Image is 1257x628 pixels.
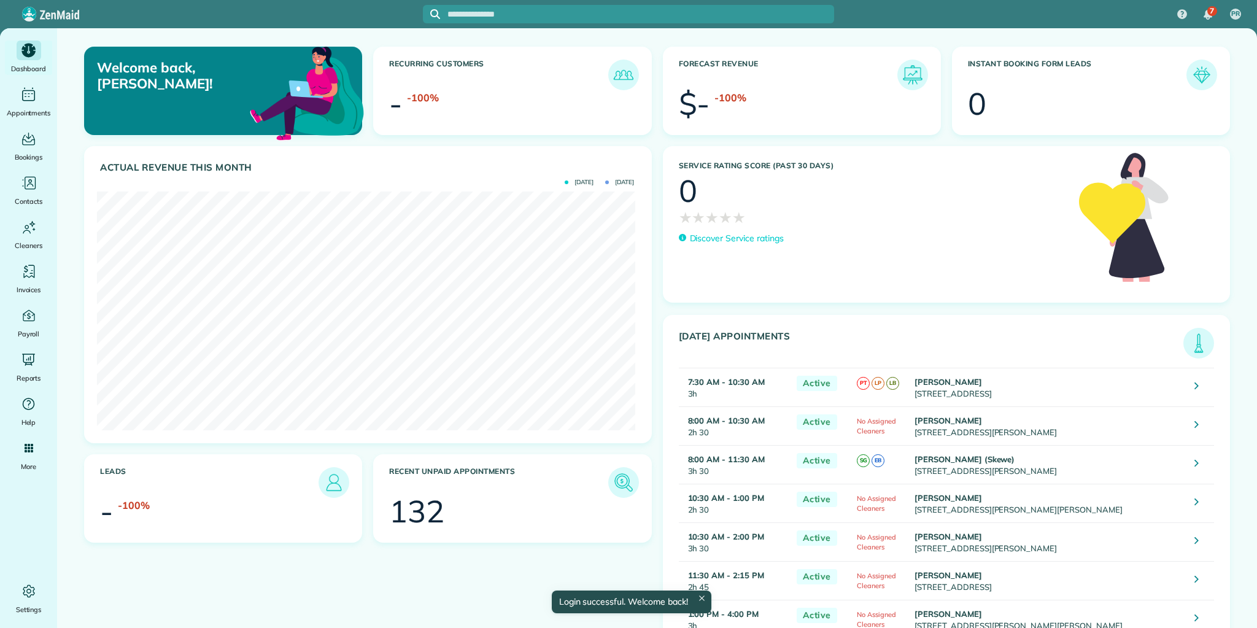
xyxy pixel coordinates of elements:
div: Login successful. Welcome back! [551,591,711,613]
td: [STREET_ADDRESS][PERSON_NAME][PERSON_NAME] [911,484,1185,522]
td: [STREET_ADDRESS][PERSON_NAME] [911,522,1185,561]
span: ★ [679,206,692,228]
h3: Forecast Revenue [679,60,897,90]
div: 0 [968,88,986,119]
span: More [21,460,36,473]
h3: [DATE] Appointments [679,331,1184,359]
div: 132 [389,496,444,527]
span: No Assigned Cleaners [857,494,896,513]
span: Contacts [15,195,42,207]
img: icon_forecast_revenue-8c13a41c7ed35a8dcfafea3cbb826a0462acb37728057bba2d056411b612bbbe.png [900,63,925,87]
span: PT [857,377,870,390]
strong: 8:00 AM - 11:30 AM [688,454,765,464]
span: PR [1231,9,1240,19]
strong: 10:30 AM - 1:00 PM [688,493,764,503]
td: [STREET_ADDRESS] [911,561,1185,600]
div: -100% [407,90,439,105]
strong: 1:00 PM - 4:00 PM [688,609,759,619]
div: - [389,88,402,119]
td: [STREET_ADDRESS][PERSON_NAME] [911,406,1185,445]
img: icon_recurring_customers-cf858462ba22bcd05b5a5880d41d6543d210077de5bb9ebc9590e49fd87d84ed.png [611,63,636,87]
td: 2h 30 [679,406,791,445]
span: 7 [1210,6,1214,16]
span: Bookings [15,151,43,163]
span: No Assigned Cleaners [857,572,896,591]
a: Discover Service ratings [679,232,784,245]
strong: [PERSON_NAME] (Skewe) [915,454,1015,464]
img: icon_form_leads-04211a6a04a5b2264e4ee56bc0799ec3eb69b7e499cbb523a139df1d13a81ae0.png [1189,63,1214,87]
span: Payroll [18,328,40,340]
div: -100% [714,90,746,105]
div: - [100,496,113,527]
img: icon_unpaid_appointments-47b8ce3997adf2238b356f14209ab4cced10bd1f174958f3ca8f1d0dd7fffeee.png [611,470,636,495]
span: Active [797,414,837,430]
a: Invoices [5,262,52,296]
span: Active [797,453,837,468]
h3: Recent unpaid appointments [389,467,608,498]
span: No Assigned Cleaners [857,417,896,436]
img: dashboard_welcome-42a62b7d889689a78055ac9021e634bf52bae3f8056760290aed330b23ab8690.png [247,33,366,152]
span: Settings [16,603,42,616]
a: Settings [5,581,52,616]
span: ★ [705,206,719,228]
span: ★ [692,206,705,228]
span: No Assigned Cleaners [857,533,896,552]
a: Dashboard [5,41,52,75]
a: Payroll [5,306,52,340]
button: Focus search [423,9,440,19]
a: Contacts [5,173,52,207]
strong: 10:30 AM - 2:00 PM [688,532,764,541]
td: [STREET_ADDRESS] [911,368,1185,406]
p: Welcome back, [PERSON_NAME]! [97,60,274,92]
svg: Focus search [430,9,440,19]
span: [DATE] [605,179,634,185]
span: Appointments [7,107,51,119]
h3: Actual Revenue this month [100,162,639,173]
strong: 7:30 AM - 10:30 AM [688,377,765,387]
td: 3h 30 [679,445,791,484]
div: 7 unread notifications [1195,1,1221,28]
strong: [PERSON_NAME] [915,416,982,425]
strong: 8:00 AM - 10:30 AM [688,416,765,425]
span: Reports [17,372,41,384]
span: Active [797,530,837,546]
span: Cleaners [15,239,42,252]
h3: Service Rating score (past 30 days) [679,161,1067,170]
span: Active [797,492,837,507]
h3: Recurring Customers [389,60,608,90]
a: Appointments [5,85,52,119]
h3: Instant Booking Form Leads [968,60,1186,90]
div: 0 [679,176,697,206]
td: 3h [679,368,791,406]
a: Cleaners [5,217,52,252]
span: ★ [732,206,746,228]
span: EB [872,454,884,467]
a: Help [5,394,52,428]
td: 2h 45 [679,561,791,600]
td: [STREET_ADDRESS][PERSON_NAME] [911,445,1185,484]
p: Discover Service ratings [690,232,784,245]
span: Active [797,376,837,391]
span: Invoices [17,284,41,296]
strong: [PERSON_NAME] [915,377,982,387]
span: ★ [719,206,732,228]
span: Dashboard [11,63,46,75]
img: icon_leads-1bed01f49abd5b7fead27621c3d59655bb73ed531f8eeb49469d10e621d6b896.png [322,470,346,495]
strong: 11:30 AM - 2:15 PM [688,570,764,580]
span: LB [886,377,899,390]
strong: [PERSON_NAME] [915,493,982,503]
span: Active [797,569,837,584]
span: SG [857,454,870,467]
strong: [PERSON_NAME] [915,609,982,619]
div: $- [679,88,710,119]
td: 2h 30 [679,484,791,522]
strong: [PERSON_NAME] [915,570,982,580]
a: Reports [5,350,52,384]
span: Help [21,416,36,428]
strong: [PERSON_NAME] [915,532,982,541]
span: [DATE] [565,179,594,185]
span: Active [797,608,837,623]
a: Bookings [5,129,52,163]
h3: Leads [100,467,319,498]
td: 3h 30 [679,522,791,561]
